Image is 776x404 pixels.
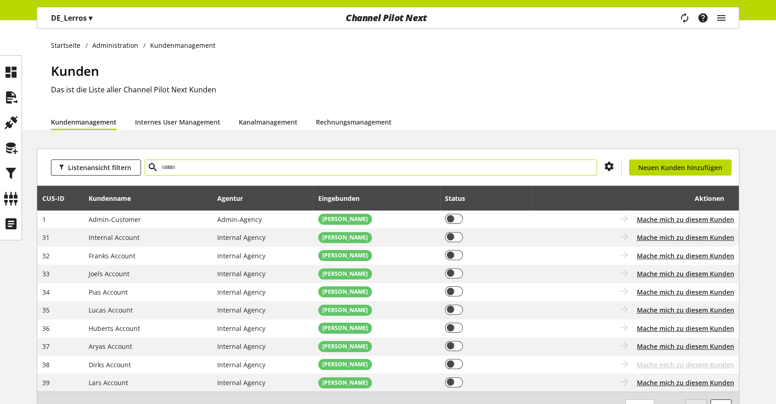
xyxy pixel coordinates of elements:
[217,288,265,296] span: Internal Agency
[537,189,724,207] div: Aktionen
[89,193,140,203] div: Kundenname
[239,117,298,127] a: Kanalmanagement
[322,360,368,369] span: [PERSON_NAME]
[322,215,368,223] span: [PERSON_NAME]
[322,251,368,260] span: [PERSON_NAME]
[637,215,734,224] button: Mache mich zu diesem Kunden
[318,193,369,203] div: Eingebunden
[217,251,265,260] span: Internal Agency
[42,288,50,296] span: 34
[88,40,143,50] a: Administration
[322,306,368,314] span: [PERSON_NAME]
[42,193,73,203] div: CUS-⁠ID
[89,306,133,314] span: Lucas Account
[42,251,50,260] span: 32
[37,7,739,29] nav: main navigation
[637,269,734,279] button: Mache mich zu diesem Kunden
[89,288,128,296] span: Pias Account
[637,305,734,315] button: Mache mich zu diesem Kunden
[322,288,368,296] span: [PERSON_NAME]
[217,269,265,278] span: Internal Agency
[42,306,50,314] span: 35
[217,342,265,351] span: Internal Agency
[68,163,131,172] span: Listenansicht filtern
[135,117,220,127] a: Internes User Management
[217,215,262,224] span: Admin-Agency
[637,341,734,351] button: Mache mich zu diesem Kunden
[89,269,129,278] span: Joels Account
[89,13,92,23] span: ▾
[51,62,99,80] span: Kunden
[637,378,734,387] button: Mache mich zu diesem Kunden
[217,193,252,203] div: Agentur
[322,270,368,278] span: [PERSON_NAME]
[51,40,85,50] a: Startseite
[445,193,474,203] div: Status
[637,324,734,333] button: Mache mich zu diesem Kunden
[89,360,131,369] span: Dirks Account
[89,324,140,333] span: Huberts Account
[51,117,117,127] a: Kundenmanagement
[217,360,265,369] span: Internal Agency
[42,215,46,224] span: 1
[637,360,734,370] span: Mache mich zu diesem Kunden
[637,251,734,261] button: Mache mich zu diesem Kunden
[42,378,50,387] span: 39
[51,159,141,176] button: Listenansicht filtern
[322,324,368,332] span: [PERSON_NAME]
[217,233,265,242] span: Internal Agency
[637,287,734,297] button: Mache mich zu diesem Kunden
[316,117,392,127] a: Rechnungsmanagement
[322,379,368,387] span: [PERSON_NAME]
[89,378,128,387] span: Lars Account
[42,360,50,369] span: 38
[42,342,50,351] span: 37
[322,233,368,242] span: [PERSON_NAME]
[51,84,739,95] h2: Das ist die Liste aller Channel Pilot Next Kunden
[42,233,50,242] span: 31
[637,233,734,242] button: Mache mich zu diesem Kunden
[42,324,50,333] span: 36
[89,251,135,260] span: Franks Account
[89,215,141,224] span: Admin-Customer
[629,159,731,176] a: Neuen Kunden hinzufügen
[51,12,92,23] p: DE_Lerros
[89,233,140,242] span: Internal Account
[217,306,265,314] span: Internal Agency
[42,269,50,278] span: 33
[322,342,368,351] span: [PERSON_NAME]
[638,163,722,172] span: Neuen Kunden hinzufügen
[217,378,265,387] span: Internal Agency
[217,324,265,333] span: Internal Agency
[89,342,132,351] span: Aryas Account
